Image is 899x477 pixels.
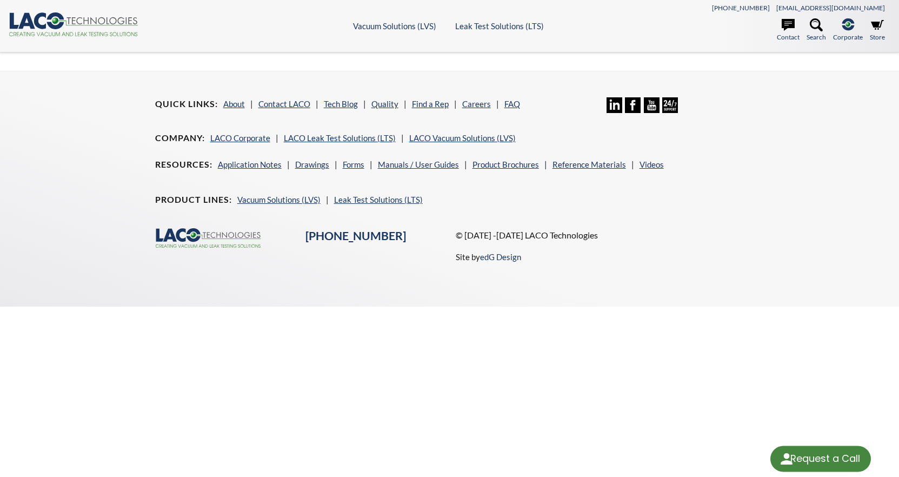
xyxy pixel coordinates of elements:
a: Videos [640,160,664,169]
a: Leak Test Solutions (LTS) [334,195,423,204]
a: LACO Corporate [210,133,270,143]
img: round button [778,451,795,468]
a: Contact [777,18,800,42]
a: Reference Materials [552,160,626,169]
a: [PHONE_NUMBER] [305,229,406,243]
h4: Quick Links [155,98,218,110]
a: Store [870,18,885,42]
a: Product Brochures [472,160,539,169]
a: Drawings [295,160,329,169]
p: © [DATE] -[DATE] LACO Technologies [456,228,744,242]
a: edG Design [480,252,521,262]
a: Manuals / User Guides [378,160,459,169]
a: [EMAIL_ADDRESS][DOMAIN_NAME] [776,4,885,12]
h4: Company [155,132,205,144]
a: Search [807,18,826,42]
a: Leak Test Solutions (LTS) [455,21,544,31]
a: Quality [371,99,398,109]
a: Careers [462,99,491,109]
img: 24/7 Support Icon [662,97,678,113]
a: [PHONE_NUMBER] [712,4,770,12]
a: 24/7 Support [662,105,678,115]
p: Site by [456,250,521,263]
h4: Product Lines [155,194,232,206]
a: Find a Rep [412,99,449,109]
div: Request a Call [790,446,860,471]
a: About [223,99,245,109]
a: Tech Blog [324,99,358,109]
h4: Resources [155,159,212,170]
a: LACO Vacuum Solutions (LVS) [409,133,516,143]
a: Forms [343,160,364,169]
a: Contact LACO [258,99,310,109]
a: FAQ [504,99,520,109]
a: Vacuum Solutions (LVS) [353,21,436,31]
div: Request a Call [770,446,871,472]
a: LACO Leak Test Solutions (LTS) [284,133,396,143]
a: Application Notes [218,160,282,169]
span: Corporate [833,32,863,42]
a: Vacuum Solutions (LVS) [237,195,321,204]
